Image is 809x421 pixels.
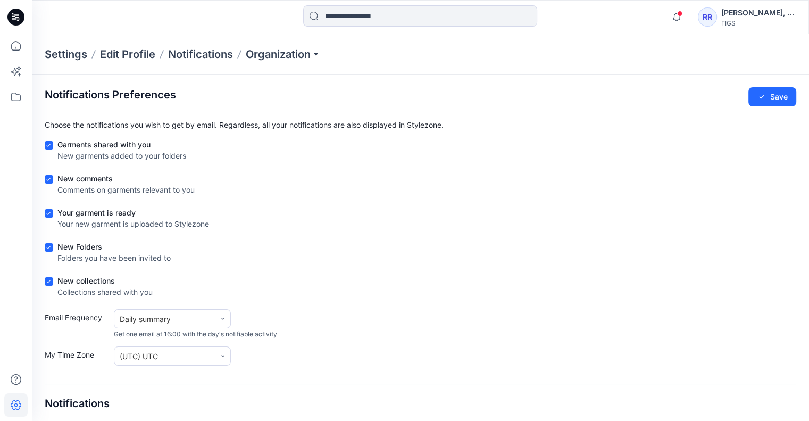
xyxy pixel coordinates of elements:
[698,7,717,27] div: RR
[57,139,186,150] div: Garments shared with you
[45,119,796,130] p: Choose the notifications you wish to get by email. Regardless, all your notifications are also di...
[114,329,277,339] span: Get one email at 16:00 with the day's notifiable activity
[45,47,87,62] p: Settings
[57,173,195,184] div: New comments
[57,150,186,161] div: New garments added to your folders
[57,184,195,195] div: Comments on garments relevant to you
[57,207,209,218] div: Your garment is ready
[748,87,796,106] button: Save
[721,19,796,27] div: FIGS
[57,252,171,263] div: Folders you have been invited to
[45,312,109,339] label: Email Frequency
[57,286,153,298] div: Collections shared with you
[45,397,110,410] h4: Notifications
[57,218,209,229] div: Your new garment is uploaded to Stylezone
[45,88,176,101] h2: Notifications Preferences
[100,47,155,62] a: Edit Profile
[45,349,109,366] label: My Time Zone
[168,47,233,62] a: Notifications
[57,275,153,286] div: New collections
[721,6,796,19] div: [PERSON_NAME], [PERSON_NAME]
[57,241,171,252] div: New Folders
[120,351,210,362] div: (UTC) UTC
[120,313,210,325] div: Daily summary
